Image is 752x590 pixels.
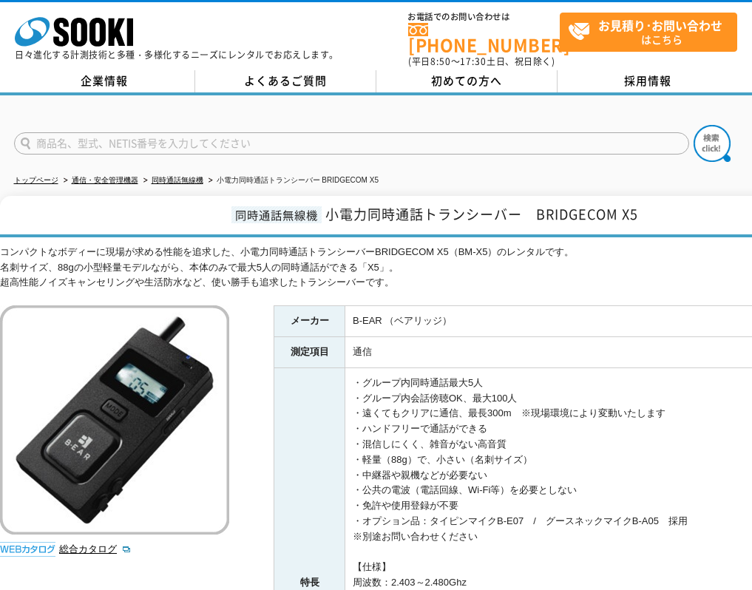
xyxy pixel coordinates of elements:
a: 通信・安全管理機器 [72,176,138,184]
a: [PHONE_NUMBER] [408,23,560,53]
span: 小電力同時通話トランシーバー BRIDGECOM X5 [325,204,638,224]
th: メーカー [274,306,345,337]
th: 測定項目 [274,337,345,368]
a: よくあるご質問 [195,70,376,92]
a: 初めての方へ [376,70,558,92]
span: お電話でのお問い合わせは [408,13,560,21]
li: 小電力同時通話トランシーバー BRIDGECOM X5 [206,173,379,189]
span: はこちら [568,13,736,50]
img: btn_search.png [694,125,731,162]
a: 採用情報 [558,70,739,92]
a: お見積り･お問い合わせはこちら [560,13,737,52]
input: 商品名、型式、NETIS番号を入力してください [14,132,689,155]
span: (平日 ～ 土日、祝日除く) [408,55,555,68]
a: 同時通話無線機 [152,176,203,184]
p: 日々進化する計測技術と多種・多様化するニーズにレンタルでお応えします。 [15,50,339,59]
a: トップページ [14,176,58,184]
span: 8:50 [430,55,451,68]
span: 初めての方へ [431,72,502,89]
a: 企業情報 [14,70,195,92]
a: 総合カタログ [59,543,132,555]
span: 同時通話無線機 [231,206,322,223]
strong: お見積り･お問い合わせ [598,16,722,34]
span: 17:30 [460,55,487,68]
